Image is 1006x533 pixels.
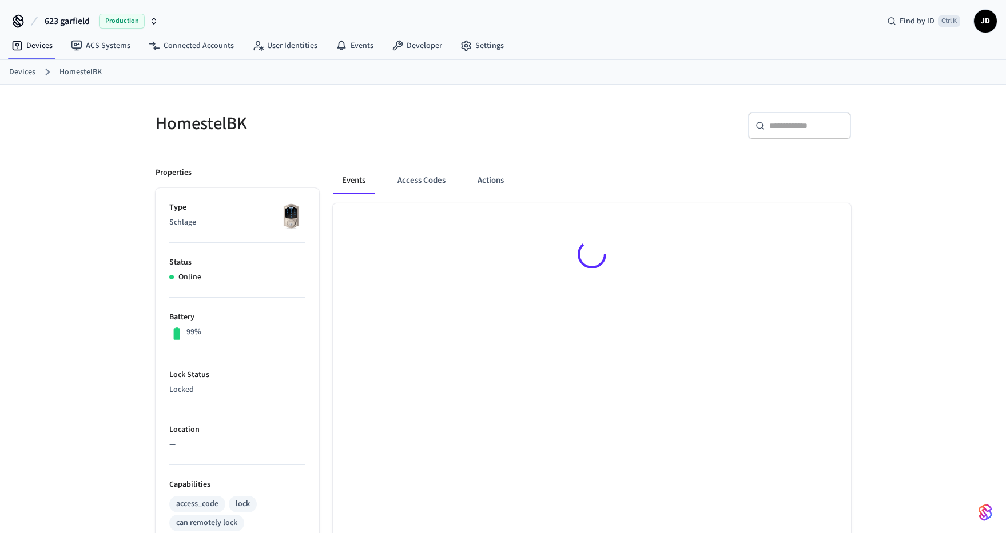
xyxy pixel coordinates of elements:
[169,369,305,381] p: Lock Status
[277,202,305,230] img: Schlage Sense Smart Deadbolt with Camelot Trim, Front
[974,10,997,33] button: JD
[333,167,375,194] button: Events
[900,15,935,27] span: Find by ID
[468,167,513,194] button: Actions
[59,66,102,78] a: HomestelBK
[169,217,305,229] p: Schlage
[333,167,851,194] div: ant example
[169,311,305,323] p: Battery
[140,35,243,56] a: Connected Accounts
[169,202,305,214] p: Type
[156,112,496,135] h5: HomestelBK
[169,257,305,268] p: Status
[176,498,218,510] div: access_code
[9,66,35,78] a: Devices
[236,498,250,510] div: lock
[979,503,992,522] img: SeamLogoGradient.69752ec5.svg
[975,11,996,31] span: JD
[169,439,305,451] p: —
[169,479,305,491] p: Capabilities
[938,15,960,27] span: Ctrl K
[176,517,237,529] div: can remotely lock
[169,384,305,396] p: Locked
[156,167,192,179] p: Properties
[186,326,201,338] p: 99%
[178,271,201,283] p: Online
[243,35,327,56] a: User Identities
[383,35,451,56] a: Developer
[2,35,62,56] a: Devices
[388,167,455,194] button: Access Codes
[878,11,969,31] div: Find by IDCtrl K
[327,35,383,56] a: Events
[169,424,305,436] p: Location
[45,14,90,28] span: 623 garfield
[99,14,145,29] span: Production
[451,35,513,56] a: Settings
[62,35,140,56] a: ACS Systems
